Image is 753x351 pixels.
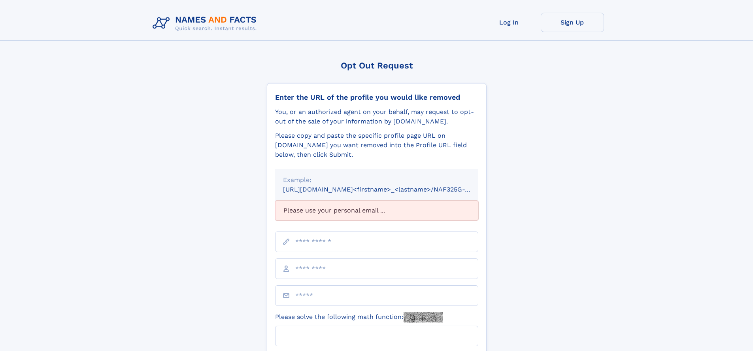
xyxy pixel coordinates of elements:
div: You, or an authorized agent on your behalf, may request to opt-out of the sale of your informatio... [275,107,478,126]
img: Logo Names and Facts [149,13,263,34]
a: Log In [477,13,541,32]
div: Opt Out Request [267,61,487,70]
small: [URL][DOMAIN_NAME]<firstname>_<lastname>/NAF325G-xxxxxxxx [283,186,493,193]
div: Please copy and paste the specific profile page URL on [DOMAIN_NAME] you want removed into the Pr... [275,131,478,159]
a: Sign Up [541,13,604,32]
div: Enter the URL of the profile you would like removed [275,93,478,102]
div: Example: [283,175,470,185]
div: Please use your personal email ... [275,201,478,220]
label: Please solve the following math function: [275,312,443,323]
